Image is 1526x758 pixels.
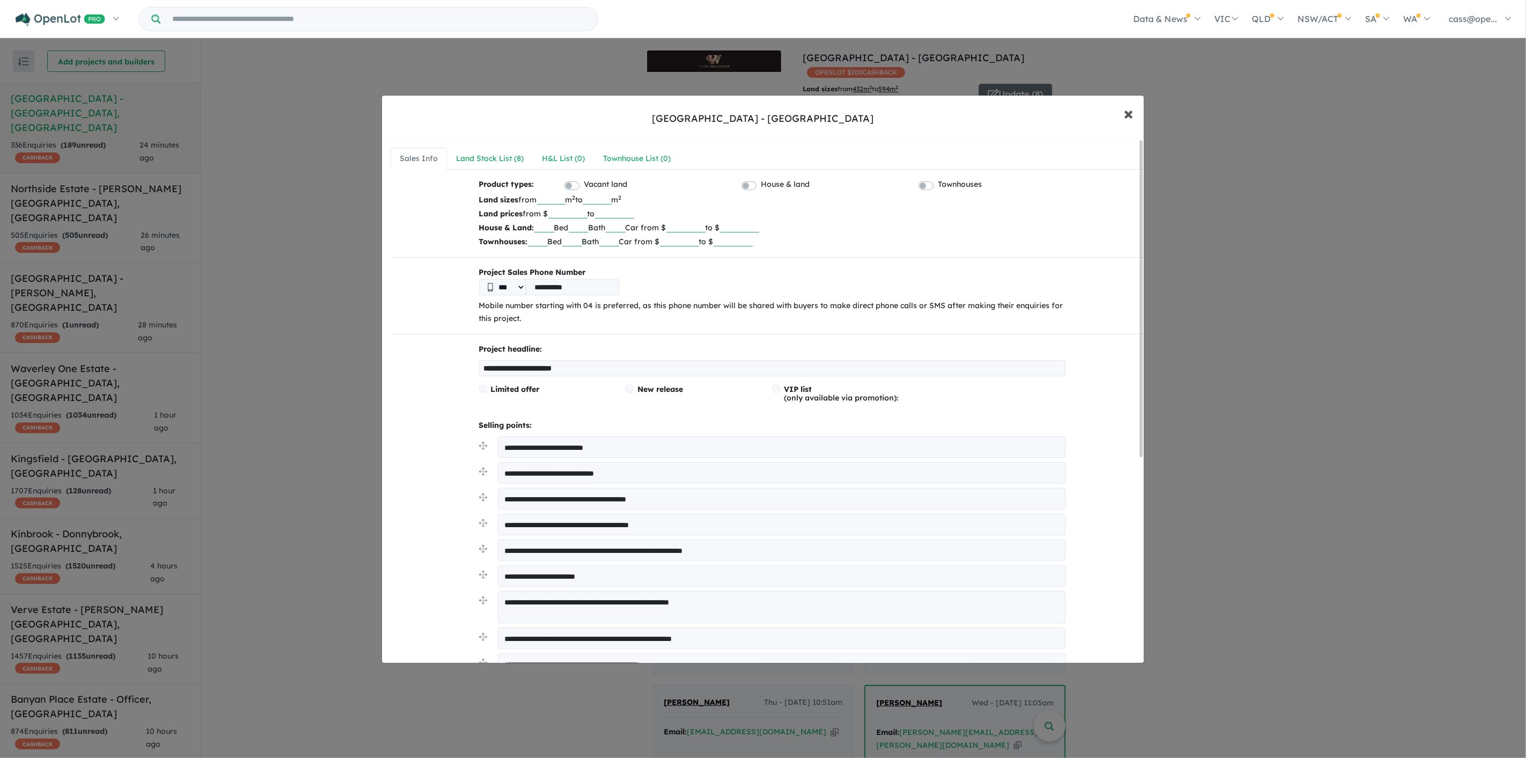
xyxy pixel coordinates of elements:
b: Land sizes [479,195,519,205]
img: drag.svg [479,659,487,667]
p: Project headline: [479,343,1066,356]
span: New release [637,384,683,394]
div: H&L List ( 0 ) [542,152,585,165]
sup: 2 [573,194,576,201]
div: Land Stock List ( 8 ) [456,152,524,165]
p: Selling points: [479,419,1066,432]
span: × [1124,101,1133,125]
img: drag.svg [479,571,487,579]
span: (only available via promotion): [784,384,898,403]
p: from $ to [479,207,1066,221]
img: drag.svg [479,596,487,604]
b: Land prices [479,209,523,218]
img: drag.svg [479,545,487,553]
b: Product types: [479,178,534,193]
b: House & Land: [479,223,534,232]
p: from m to m [479,193,1066,207]
span: cass@ope... [1449,13,1498,24]
label: House & land [761,178,810,191]
b: Project Sales Phone Number [479,266,1066,279]
div: [GEOGRAPHIC_DATA] - [GEOGRAPHIC_DATA] [652,112,874,126]
p: Bed Bath Car from $ to $ [479,235,1066,249]
p: Mobile number starting with 04 is preferred, as this phone number will be shared with buyers to m... [479,300,1066,325]
span: VIP list [784,384,812,394]
div: Townhouse List ( 0 ) [603,152,671,165]
span: Limited offer [491,384,540,394]
img: drag.svg [479,633,487,641]
label: Vacant land [584,178,627,191]
img: Phone icon [488,283,493,291]
img: Openlot PRO Logo White [16,13,105,26]
img: drag.svg [479,468,487,476]
img: drag.svg [479,442,487,450]
p: Bed Bath Car from $ to $ [479,221,1066,235]
sup: 2 [619,194,622,201]
img: drag.svg [479,493,487,501]
label: Townhouses [938,178,982,191]
img: drag.svg [479,519,487,527]
input: Try estate name, suburb, builder or developer [163,8,596,31]
div: Sales Info [400,152,438,165]
b: Townhouses: [479,237,528,246]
